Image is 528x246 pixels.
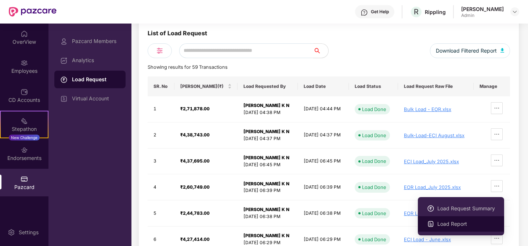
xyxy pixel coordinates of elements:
[243,155,289,160] strong: [PERSON_NAME] K N
[148,96,174,122] td: 1
[155,46,164,55] img: svg+xml;base64,PHN2ZyB4bWxucz0iaHR0cDovL3d3dy53My5vcmcvMjAwMC9zdmciIHdpZHRoPSIyNCIgaGVpZ2h0PSIyNC...
[180,132,210,138] strong: ₹4,38,743.00
[427,205,434,212] img: svg+xml;base64,PHN2ZyBpZD0iTG9hZF9SZXF1ZXN0IiBkYXRhLW5hbWU9IkxvYWQgUmVxdWVzdCIgeG1sbnM9Imh0dHA6Ly...
[148,174,174,200] td: 4
[243,233,289,238] strong: [PERSON_NAME] K N
[512,9,518,15] img: svg+xml;base64,PHN2ZyBpZD0iRHJvcGRvd24tMzJ4MzIiIHhtbG5zPSJodHRwOi8vd3d3LnczLm9yZy8yMDAwL3N2ZyIgd2...
[21,175,28,183] img: svg+xml;base64,PHN2ZyBpZD0iUGF6Y2FyZCIgeG1sbnM9Imh0dHA6Ly93d3cudzMub3JnLzIwMDAvc3ZnIiB3aWR0aD0iMj...
[491,128,503,140] button: ellipsis
[491,157,502,163] span: ellipsis
[437,204,495,213] span: Load Request Summary
[9,135,40,140] div: New Challenge
[491,105,502,111] span: ellipsis
[180,236,210,242] strong: ₹4,27,414.00
[491,102,503,114] button: ellipsis
[425,8,446,15] div: Rippling
[60,38,68,45] img: svg+xml;base64,PHN2ZyBpZD0iUHJvZmlsZSIgeG1sbnM9Imh0dHA6Ly93d3cudzMub3JnLzIwMDAvc3ZnIiB3aWR0aD0iMj...
[148,122,174,149] td: 2
[313,43,329,58] button: search
[21,59,28,67] img: svg+xml;base64,PHN2ZyBpZD0iRW1wbG95ZWVzIiB4bWxucz0iaHR0cDovL3d3dy53My5vcmcvMjAwMC9zdmciIHdpZHRoPS...
[298,122,349,149] td: [DATE] 04:37 PM
[180,83,226,89] span: [PERSON_NAME](₹)
[427,220,434,228] img: svg+xml;base64,PHN2ZyBpZD0iVXBsb2FkX0xvZ3MiIGRhdGEtbmFtZT0iVXBsb2FkIExvZ3MiIHhtbG5zPSJodHRwOi8vd3...
[437,220,495,228] span: Load Report
[430,43,510,58] button: Download Filtered Report
[17,229,41,236] div: Settings
[371,9,389,15] div: Get Help
[362,210,386,217] div: Load Done
[243,109,292,116] div: [DATE] 04:38 PM
[436,47,497,55] span: Download Filtered Report
[180,184,210,190] strong: ₹2,60,749.00
[148,64,228,70] span: Showing results for 59 Transactions
[491,183,502,189] span: ellipsis
[500,48,504,53] img: svg+xml;base64,PHN2ZyB4bWxucz0iaHR0cDovL3d3dy53My5vcmcvMjAwMC9zdmciIHhtbG5zOnhsaW5rPSJodHRwOi8vd3...
[148,76,174,96] th: SR. No
[491,180,503,192] button: ellipsis
[404,210,468,216] div: EOR Load - June.xlsx
[243,135,292,142] div: [DATE] 04:37 PM
[491,154,503,166] button: ellipsis
[243,161,292,168] div: [DATE] 06:45 PM
[148,149,174,175] td: 3
[361,9,368,16] img: svg+xml;base64,PHN2ZyBpZD0iSGVscC0zMngzMiIgeG1sbnM9Imh0dHA6Ly93d3cudzMub3JnLzIwMDAvc3ZnIiB3aWR0aD...
[398,76,474,96] th: Load Request Raw File
[362,157,386,165] div: Load Done
[72,76,120,83] div: Load Request
[243,103,289,108] strong: [PERSON_NAME] K N
[298,200,349,227] td: [DATE] 06:38 PM
[9,7,57,17] img: New Pazcare Logo
[461,13,504,18] div: Admin
[404,106,468,112] div: Bulk Load - EOR.xlsx
[243,129,289,134] strong: [PERSON_NAME] K N
[404,132,468,138] div: Bulk-Load-ECI August.xlsx
[180,106,210,111] strong: ₹2,71,878.00
[362,106,386,113] div: Load Done
[60,57,68,64] img: svg+xml;base64,PHN2ZyBpZD0iRGFzaGJvYXJkIiB4bWxucz0iaHR0cDovL3d3dy53My5vcmcvMjAwMC9zdmciIHdpZHRoPS...
[21,117,28,125] img: svg+xml;base64,PHN2ZyB4bWxucz0iaHR0cDovL3d3dy53My5vcmcvMjAwMC9zdmciIHdpZHRoPSIyMSIgaGVpZ2h0PSIyMC...
[298,149,349,175] td: [DATE] 06:45 PM
[362,183,386,191] div: Load Done
[72,57,120,63] div: Analytics
[313,48,328,54] span: search
[180,158,210,164] strong: ₹4,37,695.00
[243,207,289,212] strong: [PERSON_NAME] K N
[148,200,174,227] td: 5
[414,7,419,16] span: R
[243,187,292,194] div: [DATE] 06:39 PM
[21,88,28,96] img: svg+xml;base64,PHN2ZyBpZD0iQ0RfQWNjb3VudHMiIGRhdGEtbmFtZT0iQ0QgQWNjb3VudHMiIHhtbG5zPSJodHRwOi8vd3...
[349,76,398,96] th: Load Status
[298,174,349,200] td: [DATE] 06:39 PM
[1,125,48,133] div: Stepathon
[461,6,504,13] div: [PERSON_NAME]
[404,184,468,190] div: EOR Load_July 2025.xlsx
[60,76,68,83] img: svg+xml;base64,PHN2ZyBpZD0iTG9hZF9SZXF1ZXN0IiBkYXRhLW5hbWU9IkxvYWQgUmVxdWVzdCIgeG1sbnM9Imh0dHA6Ly...
[298,96,349,122] td: [DATE] 04:44 PM
[148,29,207,43] div: List of Load Request
[491,131,502,137] span: ellipsis
[72,38,120,44] div: Pazcard Members
[60,95,68,103] img: svg+xml;base64,PHN2ZyBpZD0iVmlydHVhbF9BY2NvdW50IiBkYXRhLW5hbWU9IlZpcnR1YWwgQWNjb3VudCIgeG1sbnM9Im...
[238,76,298,96] th: Load Requested By
[404,158,468,164] div: ECI Load_July 2025.xlsx
[298,76,349,96] th: Load Date
[21,30,28,38] img: svg+xml;base64,PHN2ZyBpZD0iSG9tZSIgeG1sbnM9Imh0dHA6Ly93d3cudzMub3JnLzIwMDAvc3ZnIiB3aWR0aD0iMjAiIG...
[8,229,15,236] img: svg+xml;base64,PHN2ZyBpZD0iU2V0dGluZy0yMHgyMCIgeG1sbnM9Imh0dHA6Ly93d3cudzMub3JnLzIwMDAvc3ZnIiB3aW...
[180,210,210,216] strong: ₹2,44,783.00
[362,236,386,243] div: Load Done
[174,76,238,96] th: Load Amount(₹)
[72,96,120,101] div: Virtual Account
[21,146,28,154] img: svg+xml;base64,PHN2ZyBpZD0iRW5kb3JzZW1lbnRzIiB4bWxucz0iaHR0cDovL3d3dy53My5vcmcvMjAwMC9zdmciIHdpZH...
[243,213,292,220] div: [DATE] 06:38 PM
[474,76,510,96] th: Manage
[362,132,386,139] div: Load Done
[404,236,468,242] div: ECI Load - June.xlsx
[243,181,289,186] strong: [PERSON_NAME] K N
